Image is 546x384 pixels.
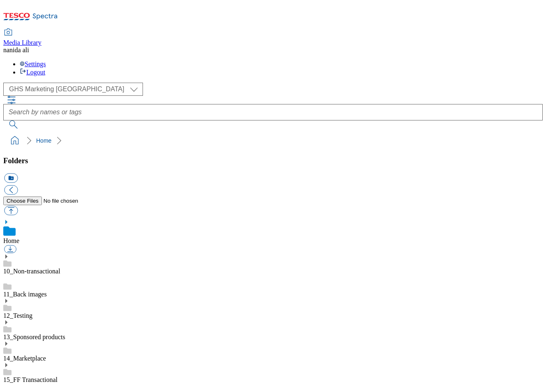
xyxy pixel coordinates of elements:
[20,69,45,76] a: Logout
[3,355,46,362] a: 14_Marketplace
[3,237,19,244] a: Home
[9,46,29,53] span: nida ali
[8,134,21,147] a: home
[3,333,65,340] a: 13_Sponsored products
[3,104,543,120] input: Search by names or tags
[3,268,60,275] a: 10_Non-transactional
[3,39,41,46] span: Media Library
[36,137,51,144] a: Home
[3,312,32,319] a: 12_Testing
[3,133,543,148] nav: breadcrumb
[3,29,41,46] a: Media Library
[3,156,543,165] h3: Folders
[3,291,47,298] a: 11_Back images
[3,376,58,383] a: 15_FF Transactional
[20,60,46,67] a: Settings
[3,46,9,53] span: na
